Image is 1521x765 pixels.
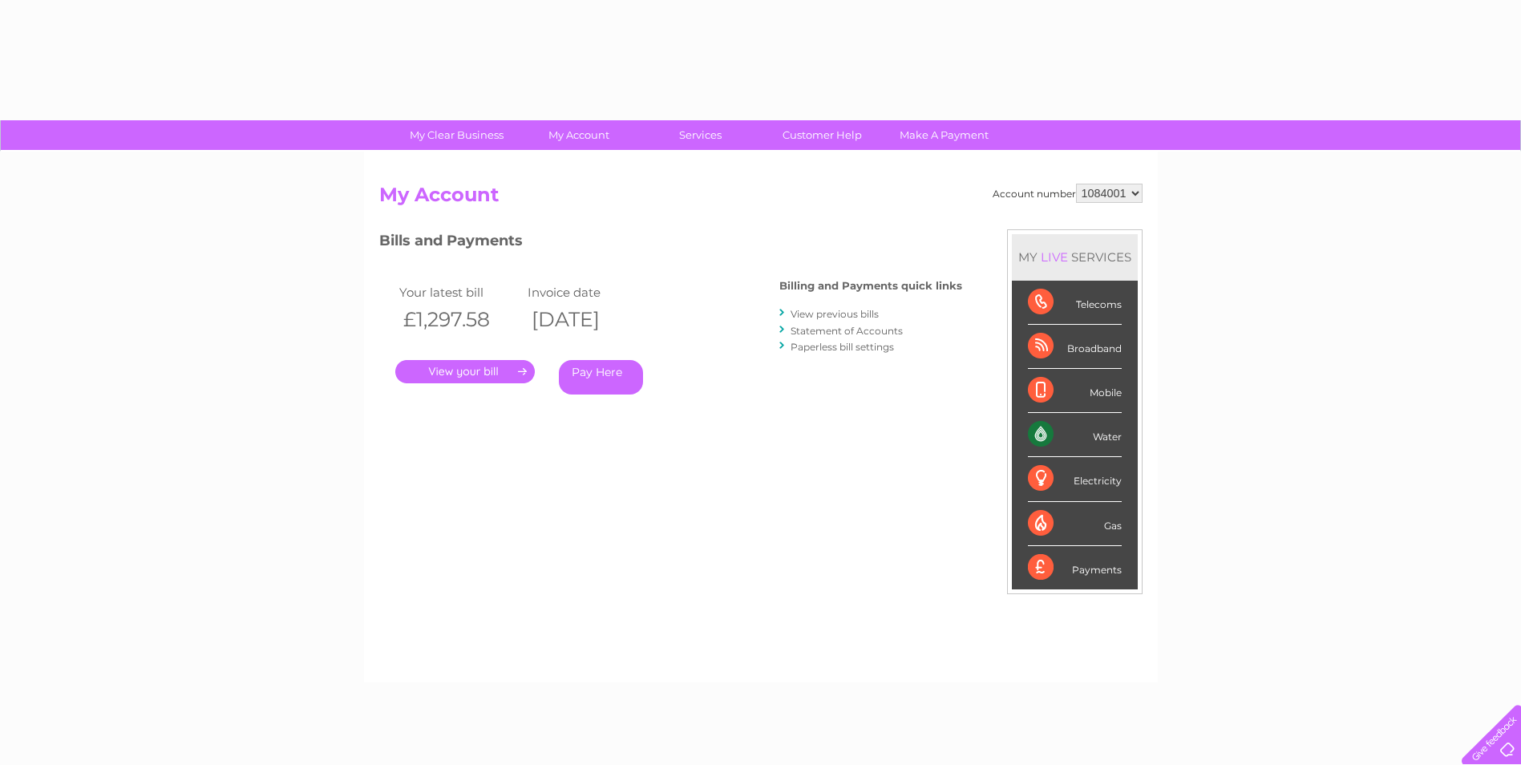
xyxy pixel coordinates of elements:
[379,229,962,257] h3: Bills and Payments
[395,281,524,303] td: Your latest bill
[379,184,1143,214] h2: My Account
[1028,369,1122,413] div: Mobile
[779,280,962,292] h4: Billing and Payments quick links
[1028,325,1122,369] div: Broadband
[1038,249,1071,265] div: LIVE
[756,120,888,150] a: Customer Help
[524,303,652,336] th: [DATE]
[395,303,524,336] th: £1,297.58
[993,184,1143,203] div: Account number
[1028,502,1122,546] div: Gas
[1028,546,1122,589] div: Payments
[791,341,894,353] a: Paperless bill settings
[395,360,535,383] a: .
[634,120,767,150] a: Services
[878,120,1010,150] a: Make A Payment
[791,308,879,320] a: View previous bills
[524,281,652,303] td: Invoice date
[1028,281,1122,325] div: Telecoms
[390,120,523,150] a: My Clear Business
[559,360,643,395] a: Pay Here
[512,120,645,150] a: My Account
[791,325,903,337] a: Statement of Accounts
[1028,413,1122,457] div: Water
[1028,457,1122,501] div: Electricity
[1012,234,1138,280] div: MY SERVICES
